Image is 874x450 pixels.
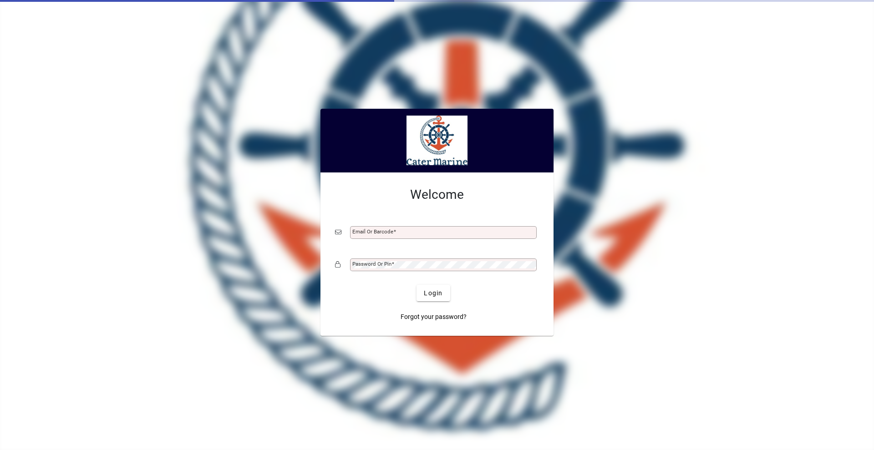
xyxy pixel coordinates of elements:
a: Forgot your password? [397,308,470,325]
span: Login [424,288,442,298]
span: Forgot your password? [401,312,467,322]
button: Login [417,285,450,301]
mat-label: Email or Barcode [352,228,393,235]
h2: Welcome [335,187,539,202]
mat-label: Password or Pin [352,261,391,267]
